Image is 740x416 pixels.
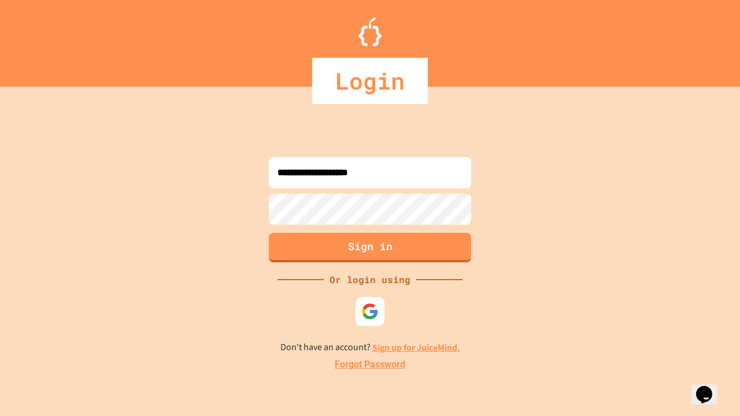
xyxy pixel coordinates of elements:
a: Sign up for JuiceMind. [372,341,460,354]
a: Forgot Password [335,358,405,372]
iframe: chat widget [644,320,728,369]
p: Don't have an account? [280,340,460,355]
div: Or login using [324,273,416,287]
img: Logo.svg [358,17,382,46]
div: Login [312,58,428,104]
iframe: chat widget [691,370,728,404]
button: Sign in [269,233,471,262]
img: google-icon.svg [361,303,379,320]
